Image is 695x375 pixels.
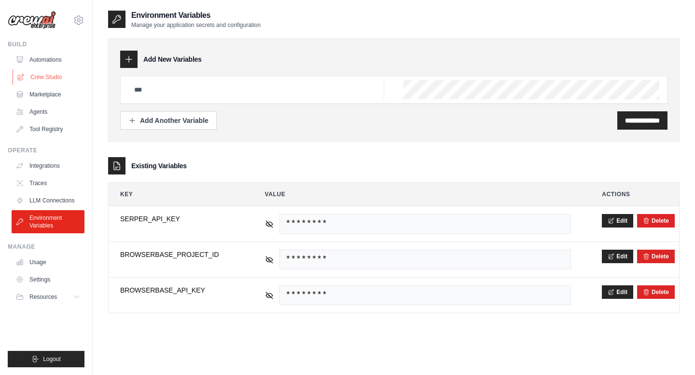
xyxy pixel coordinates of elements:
[643,288,669,296] button: Delete
[602,250,633,263] button: Edit
[12,272,84,287] a: Settings
[43,355,61,363] span: Logout
[8,351,84,367] button: Logout
[12,158,84,174] a: Integrations
[143,54,202,64] h3: Add New Variables
[12,104,84,120] a: Agents
[602,214,633,228] button: Edit
[120,214,234,224] span: SERPER_API_KEY
[12,210,84,233] a: Environment Variables
[12,193,84,208] a: LLM Connections
[8,40,84,48] div: Build
[12,121,84,137] a: Tool Registry
[12,175,84,191] a: Traces
[131,10,261,21] h2: Environment Variables
[120,111,217,130] button: Add Another Variable
[8,11,56,29] img: Logo
[13,69,85,85] a: Crew Studio
[253,183,583,206] th: Value
[131,161,187,171] h3: Existing Variables
[12,87,84,102] a: Marketplace
[12,52,84,67] a: Automations
[8,147,84,154] div: Operate
[643,217,669,225] button: Delete
[643,253,669,260] button: Delete
[12,289,84,305] button: Resources
[128,116,208,125] div: Add Another Variable
[29,293,57,301] span: Resources
[120,285,234,295] span: BROWSERBASE_API_KEY
[590,183,679,206] th: Actions
[12,254,84,270] a: Usage
[602,285,633,299] button: Edit
[131,21,261,29] p: Manage your application secrets and configuration
[8,243,84,251] div: Manage
[120,250,234,259] span: BROWSERBASE_PROJECT_ID
[109,183,246,206] th: Key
